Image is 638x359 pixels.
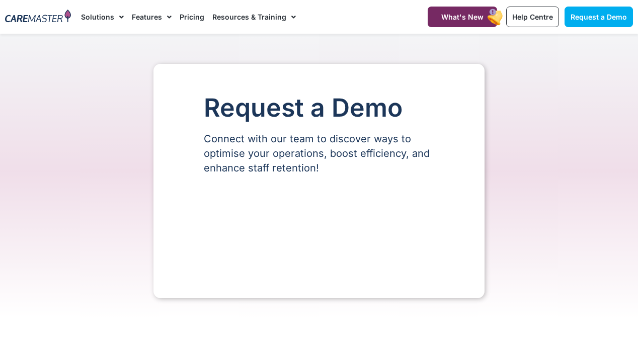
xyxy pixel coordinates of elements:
span: What's New [441,13,484,21]
img: CareMaster Logo [5,10,71,24]
iframe: Form 0 [204,193,434,268]
a: Help Centre [506,7,559,27]
a: What's New [428,7,497,27]
p: Connect with our team to discover ways to optimise your operations, boost efficiency, and enhance... [204,132,434,175]
span: Help Centre [512,13,553,21]
a: Request a Demo [565,7,633,27]
h1: Request a Demo [204,94,434,122]
span: Request a Demo [571,13,627,21]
